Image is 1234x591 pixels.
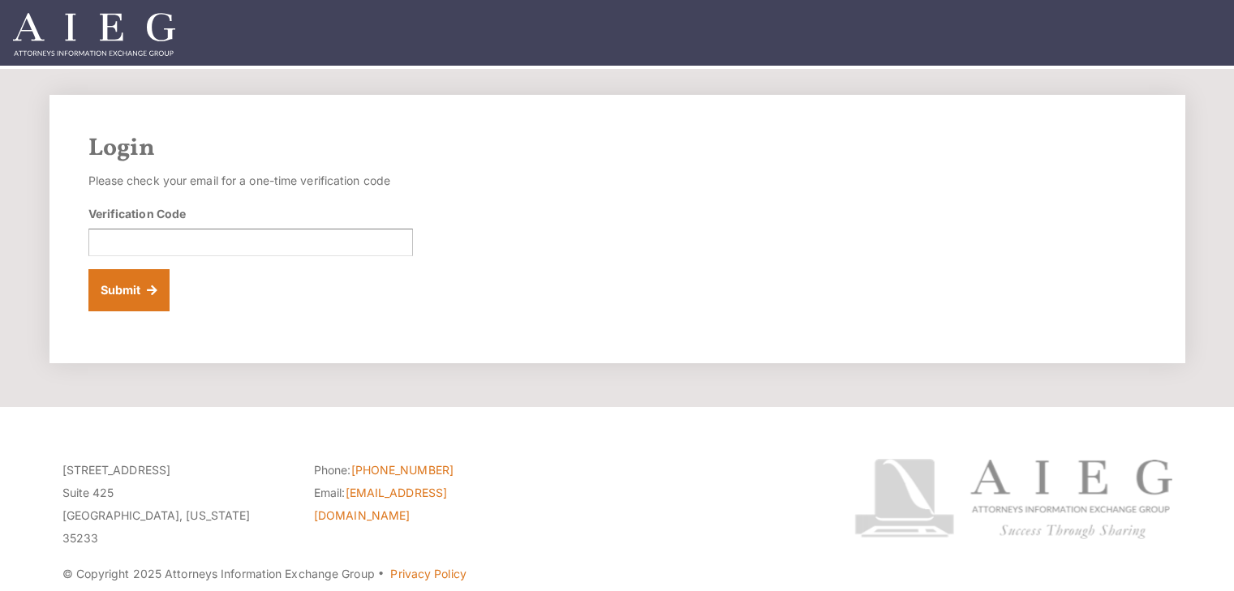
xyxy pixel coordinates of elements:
[854,459,1172,539] img: Attorneys Information Exchange Group logo
[88,134,1146,163] h2: Login
[62,459,290,550] p: [STREET_ADDRESS] Suite 425 [GEOGRAPHIC_DATA], [US_STATE] 35233
[88,269,170,311] button: Submit
[62,563,793,585] p: © Copyright 2025 Attorneys Information Exchange Group
[351,463,454,477] a: [PHONE_NUMBER]
[314,486,447,522] a: [EMAIL_ADDRESS][DOMAIN_NAME]
[13,13,175,56] img: Attorneys Information Exchange Group
[314,459,541,482] li: Phone:
[88,169,413,192] p: Please check your email for a one-time verification code
[88,205,187,222] label: Verification Code
[377,573,385,581] span: ·
[314,482,541,527] li: Email:
[390,567,466,580] a: Privacy Policy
